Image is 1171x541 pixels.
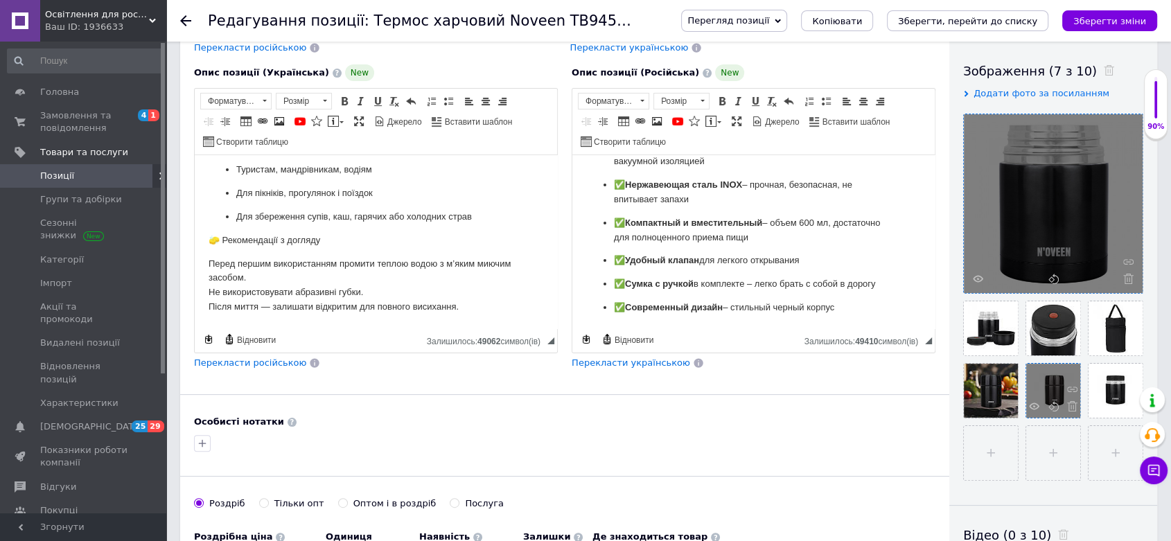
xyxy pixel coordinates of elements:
span: Відновити [235,335,276,346]
a: Вставити/видалити нумерований список [424,94,439,109]
button: Зберегти, перейти до списку [887,10,1048,31]
a: Повернути (Ctrl+Z) [781,94,796,109]
button: Чат з покупцем [1140,456,1168,484]
strong: Удобный клапан [53,100,127,110]
a: По лівому краю [461,94,477,109]
iframe: Редактор, 5E9C6029-6FE0-49B8-8FA3-F207901049A3 [195,155,557,328]
div: Кiлькiсть символiв [804,333,925,346]
span: 49062 [477,337,500,346]
span: Групи та добірки [40,193,122,206]
a: Вставити іконку [309,114,324,129]
a: Вставити шаблон [807,114,892,129]
a: Жирний (Ctrl+B) [714,94,730,109]
span: Сезонні знижки [40,217,128,242]
i: Зберегти, перейти до списку [898,16,1037,26]
p: ✅ – объем 600 мл, достаточно для полноценного приема пищи [42,61,321,90]
a: Повернути (Ctrl+Z) [403,94,419,109]
span: Джерело [763,116,800,128]
a: По правому краю [872,94,888,109]
strong: Сумка с ручкой [53,123,121,134]
a: Джерело [372,114,424,129]
span: Додати фото за посиланням [974,88,1109,98]
a: Збільшити відступ [595,114,610,129]
a: Зробити резервну копію зараз [579,332,594,347]
a: Таблиця [616,114,631,129]
a: Додати відео з YouTube [292,114,308,129]
span: 25 [132,420,148,432]
span: Перекласти російською [194,357,306,368]
span: Позиції [40,170,74,182]
iframe: Редактор, 51E14335-E1AF-4BF3-8E69-ECCB937D03A2 [572,155,935,328]
a: По правому краю [495,94,510,109]
span: Характеристики [40,397,118,409]
span: Опис позиції (Українська) [194,67,329,78]
span: Відновити [613,335,653,346]
a: Вставити/видалити нумерований список [802,94,817,109]
a: Розмір [276,93,332,109]
div: 90% [1145,122,1167,132]
a: Вставити повідомлення [326,114,346,129]
i: Зберегти зміни [1073,16,1146,26]
span: Форматування [579,94,635,109]
a: Вставити/видалити маркований список [441,94,456,109]
a: Форматування [578,93,649,109]
span: New [345,64,374,81]
span: 1 [148,109,159,121]
a: Відновити [599,332,655,347]
span: Розмір [654,94,696,109]
span: Копіювати [812,16,862,26]
div: Оптом і в роздріб [353,497,437,510]
a: Курсив (Ctrl+I) [731,94,746,109]
a: Форматування [200,93,272,109]
p: ✅ для легкого открывания [42,98,321,113]
span: Форматування [201,94,258,109]
a: Зображення [272,114,287,129]
span: Показники роботи компанії [40,444,128,469]
button: Копіювати [801,10,873,31]
span: Перекласти російською [194,42,306,53]
a: По центру [478,94,493,109]
a: Видалити форматування [387,94,402,109]
span: Створити таблицю [592,136,666,148]
span: Імпорт [40,277,72,290]
span: New [715,64,744,81]
a: Зменшити відступ [579,114,594,129]
a: Додати відео з YouTube [670,114,685,129]
span: Покупці [40,504,78,517]
span: Перекласти українською [570,42,689,53]
a: Зображення [649,114,664,129]
button: Зберегти зміни [1062,10,1157,31]
a: Створити таблицю [579,134,668,149]
a: Видалити форматування [764,94,780,109]
span: Вставити шаблон [443,116,513,128]
a: Вставити шаблон [430,114,515,129]
a: Зменшити відступ [201,114,216,129]
a: По центру [856,94,871,109]
a: Підкреслений (Ctrl+U) [748,94,763,109]
div: Роздріб [209,497,245,510]
a: Максимізувати [351,114,367,129]
p: ✅ – прочная, безопасная, не впитывает запахи [42,23,321,52]
span: Створити таблицю [214,136,288,148]
a: По лівому краю [839,94,854,109]
input: Пошук [7,48,163,73]
span: Товари та послуги [40,146,128,159]
p: ✅ – стильный черный корпус [42,145,321,160]
span: Вставити шаблон [820,116,890,128]
a: Вставити/Редагувати посилання (Ctrl+L) [633,114,648,129]
a: Таблиця [238,114,254,129]
span: Розмір [276,94,318,109]
span: 4 [138,109,149,121]
div: Ваш ID: 1936633 [45,21,166,33]
a: Максимізувати [729,114,744,129]
a: Збільшити відступ [218,114,233,129]
b: Особисті нотатки [194,416,284,427]
span: Джерело [385,116,422,128]
span: Категорії [40,254,84,266]
span: Відгуки [40,481,76,493]
span: Акції та промокоди [40,301,128,326]
a: Джерело [750,114,802,129]
a: Вставити/Редагувати посилання (Ctrl+L) [255,114,270,129]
